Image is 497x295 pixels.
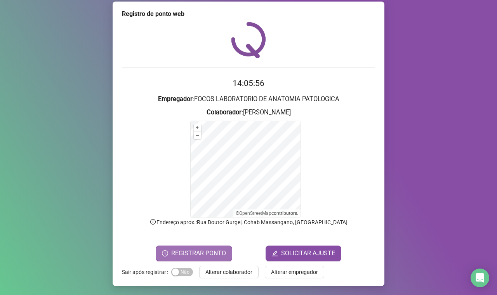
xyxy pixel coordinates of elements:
span: Alterar empregador [271,268,318,276]
span: info-circle [149,218,156,225]
span: REGISTRAR PONTO [171,249,226,258]
span: clock-circle [162,250,168,256]
li: © contributors. [236,211,298,216]
button: + [194,124,201,132]
span: Alterar colaborador [205,268,252,276]
h3: : FOCOS LABORATORIO DE ANATOMIA PATOLOGICA [122,94,375,104]
time: 14:05:56 [233,79,264,88]
button: editSOLICITAR AJUSTE [266,246,341,261]
a: OpenStreetMap [239,211,271,216]
span: edit [272,250,278,256]
button: – [194,132,201,139]
h3: : [PERSON_NAME] [122,107,375,118]
div: Registro de ponto web [122,9,375,19]
strong: Colaborador [207,109,242,116]
img: QRPoint [231,22,266,58]
button: REGISTRAR PONTO [156,246,232,261]
button: Alterar colaborador [199,266,259,278]
label: Sair após registrar [122,266,171,278]
strong: Empregador [158,95,193,103]
div: Open Intercom Messenger [471,269,489,287]
span: SOLICITAR AJUSTE [281,249,335,258]
p: Endereço aprox. : Rua Doutor Gurgel, Cohab Massangano, [GEOGRAPHIC_DATA] [122,218,375,227]
button: Alterar empregador [265,266,324,278]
